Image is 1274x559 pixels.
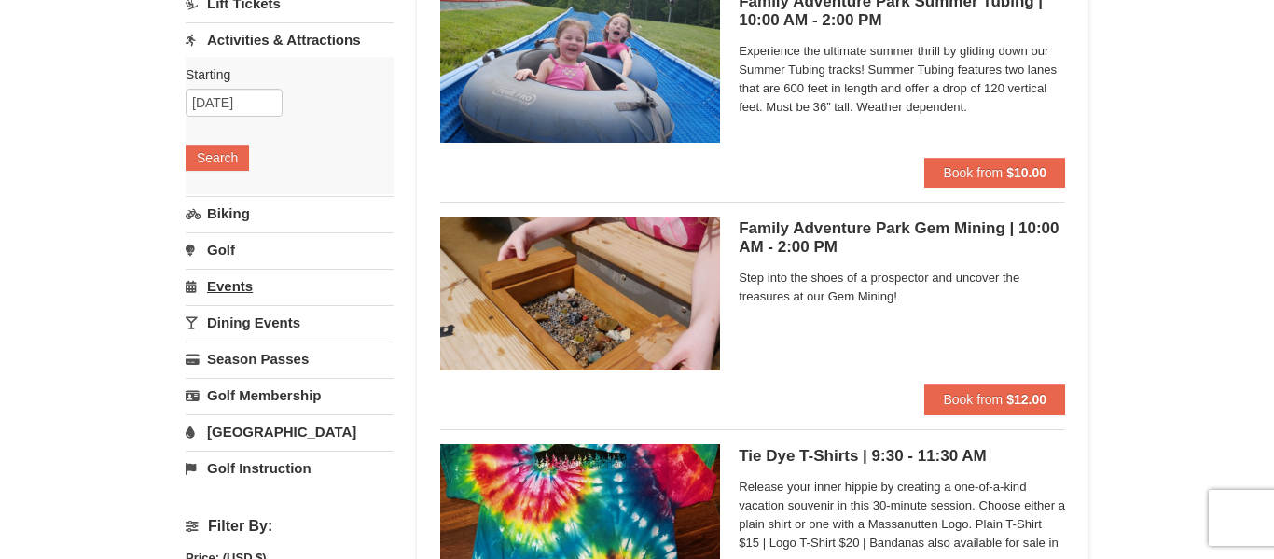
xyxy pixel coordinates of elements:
[924,384,1065,414] button: Book from $12.00
[186,145,249,171] button: Search
[943,392,1003,407] span: Book from
[440,217,720,370] img: 6619925-24-0b64ce4e.JPG
[186,65,380,84] label: Starting
[739,42,1065,117] span: Experience the ultimate summer thrill by gliding down our Summer Tubing tracks! Summer Tubing fea...
[924,158,1065,188] button: Book from $10.00
[186,232,394,267] a: Golf
[186,518,394,535] h4: Filter By:
[186,414,394,449] a: [GEOGRAPHIC_DATA]
[186,305,394,340] a: Dining Events
[186,378,394,412] a: Golf Membership
[739,219,1065,257] h5: Family Adventure Park Gem Mining | 10:00 AM - 2:00 PM
[739,269,1065,306] span: Step into the shoes of a prospector and uncover the treasures at our Gem Mining!
[186,22,394,57] a: Activities & Attractions
[186,196,394,231] a: Biking
[186,269,394,303] a: Events
[186,342,394,376] a: Season Passes
[1006,392,1046,407] strong: $12.00
[943,165,1003,180] span: Book from
[739,447,1065,466] h5: Tie Dye T-Shirts | 9:30 - 11:30 AM
[1006,165,1046,180] strong: $10.00
[186,451,394,485] a: Golf Instruction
